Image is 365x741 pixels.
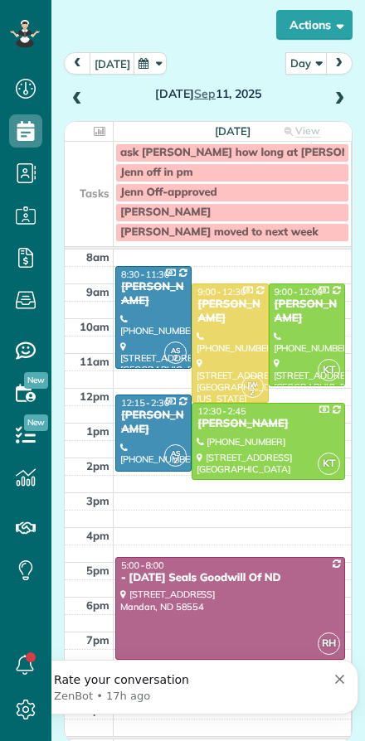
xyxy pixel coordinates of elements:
img: Profile image for ZenBot [19,31,46,58]
span: 4pm [86,529,109,542]
button: [DATE] [90,52,135,75]
span: 9:00 - 12:30 [197,286,246,298]
span: New [24,414,48,431]
div: - [DATE] Seals Goodwill Of ND [120,571,340,585]
span: 2pm [86,459,109,472]
span: [PERSON_NAME] [120,206,211,219]
small: 2 [165,351,186,366]
div: message notification from ZenBot, 17h ago. Rate your conversation [7,17,358,71]
span: 12:30 - 2:45 [197,405,246,417]
span: 12:15 - 2:30 [121,397,169,409]
span: 5:00 - 8:00 [121,559,164,571]
span: JW [247,380,258,389]
span: [DATE] [215,124,251,138]
span: 11am [80,355,109,368]
p: Message from ZenBot, sent 17h ago [54,46,327,61]
button: next [325,52,353,75]
span: Jenn off in pm [120,166,193,179]
span: 12pm [80,390,109,403]
button: Actions [276,10,353,40]
span: View week [290,124,320,153]
span: 1pm [86,424,109,438]
span: 8:30 - 11:30 [121,269,169,280]
div: [PERSON_NAME] [120,409,187,437]
span: 3pm [86,494,109,507]
span: [PERSON_NAME] moved to next week [120,225,319,239]
h2: [DATE] 11, 2025 [93,88,324,100]
span: KT [318,453,340,475]
span: Sep [194,86,216,101]
p: Rate your conversation [54,29,327,46]
div: [PERSON_NAME] [197,298,263,326]
small: 2 [242,385,263,401]
small: 2 [165,453,186,469]
span: AS [171,346,180,355]
span: 7pm [86,633,109,647]
span: Jenn Off-approved [120,186,217,199]
span: New [24,372,48,389]
button: Day [285,52,327,75]
div: [PERSON_NAME] [120,280,187,308]
span: 9:00 - 12:00 [275,286,323,298]
span: 10am [80,320,109,333]
span: RH [318,632,340,655]
button: Dismiss notification [335,27,346,41]
span: 9am [86,285,109,298]
div: [PERSON_NAME] [274,298,340,326]
div: [PERSON_NAME] [197,417,340,431]
button: prev [64,52,91,75]
span: AS [171,448,180,458]
span: 5pm [86,564,109,577]
span: 8am [86,250,109,264]
span: KT [318,359,340,381]
span: 6pm [86,598,109,612]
